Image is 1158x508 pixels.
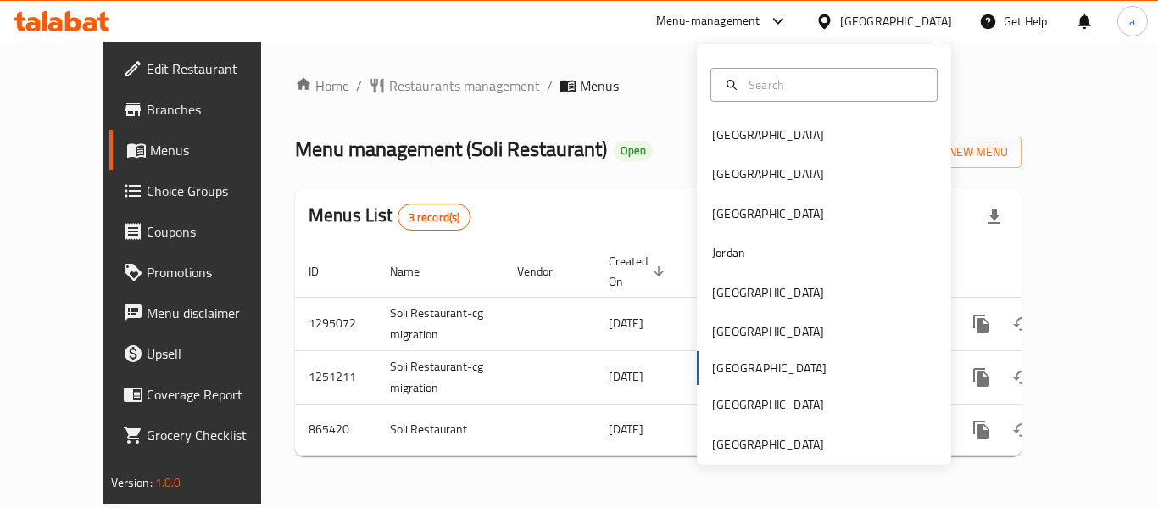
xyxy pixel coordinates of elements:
span: Promotions [147,262,282,282]
a: Coupons [109,211,296,252]
span: Menu disclaimer [147,303,282,323]
span: Version: [111,472,153,494]
span: [DATE] [609,312,643,334]
span: Coverage Report [147,384,282,405]
div: [GEOGRAPHIC_DATA] [712,322,824,341]
button: more [961,410,1002,450]
span: Menus [580,75,619,96]
div: [GEOGRAPHIC_DATA] [712,395,824,414]
input: Search [742,75,927,94]
span: [DATE] [609,366,643,388]
td: 865420 [295,404,376,455]
td: 1295072 [295,297,376,350]
span: Restaurants management [389,75,540,96]
span: Choice Groups [147,181,282,201]
span: Created On [609,251,670,292]
button: Change Status [1002,410,1043,450]
span: Vendor [517,261,575,282]
div: Export file [974,197,1015,237]
span: Add New Menu [904,142,1008,163]
div: Open [614,141,653,161]
span: Edit Restaurant [147,59,282,79]
span: Upsell [147,343,282,364]
div: [GEOGRAPHIC_DATA] [712,126,824,144]
span: 3 record(s) [398,209,470,226]
a: Menus [109,130,296,170]
div: [GEOGRAPHIC_DATA] [712,283,824,302]
span: 1.0.0 [155,472,181,494]
button: Change Status [1002,357,1043,398]
a: Coverage Report [109,374,296,415]
a: Upsell [109,333,296,374]
div: Jordan [712,243,745,262]
div: Menu-management [656,11,760,31]
td: Soli Restaurant-cg migration [376,350,504,404]
span: Branches [147,99,282,120]
a: Choice Groups [109,170,296,211]
td: 1251211 [295,350,376,404]
button: more [961,357,1002,398]
td: Soli Restaurant-cg migration [376,297,504,350]
a: Edit Restaurant [109,48,296,89]
td: Soli Restaurant [376,404,504,455]
li: / [356,75,362,96]
div: [GEOGRAPHIC_DATA] [712,435,824,454]
div: [GEOGRAPHIC_DATA] [712,204,824,223]
div: [GEOGRAPHIC_DATA] [840,12,952,31]
a: Menu disclaimer [109,293,296,333]
li: / [547,75,553,96]
span: a [1129,12,1135,31]
span: ID [309,261,341,282]
a: Restaurants management [369,75,540,96]
span: Menus [150,140,282,160]
button: more [961,304,1002,344]
h2: Menus List [309,203,470,231]
span: Name [390,261,442,282]
button: Add New Menu [890,137,1022,168]
a: Branches [109,89,296,130]
div: [GEOGRAPHIC_DATA] [712,165,824,183]
div: Total records count [398,204,471,231]
a: Home [295,75,349,96]
a: Grocery Checklist [109,415,296,455]
span: Menu management ( Soli Restaurant ) [295,130,607,168]
span: Grocery Checklist [147,425,282,445]
span: [DATE] [609,418,643,440]
nav: breadcrumb [295,75,1022,96]
span: Open [614,143,653,158]
a: Promotions [109,252,296,293]
span: Coupons [147,221,282,242]
button: Change Status [1002,304,1043,344]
